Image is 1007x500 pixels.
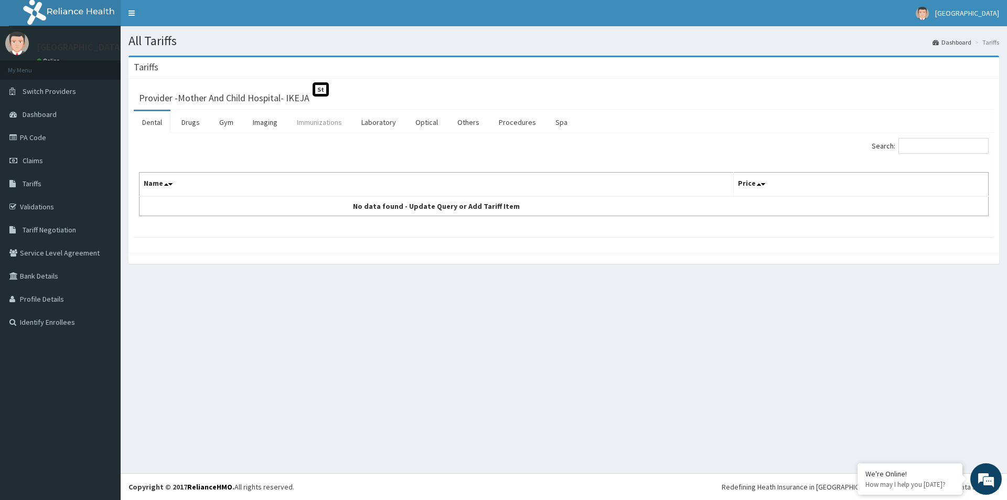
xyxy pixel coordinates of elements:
a: Laboratory [353,111,404,133]
span: St [313,82,329,97]
th: Name [140,173,734,197]
label: Search: [872,138,989,154]
a: Gym [211,111,242,133]
span: Claims [23,156,43,165]
li: Tariffs [972,38,999,47]
a: Drugs [173,111,208,133]
a: Procedures [490,111,544,133]
span: Tariff Negotiation [23,225,76,235]
a: Others [449,111,488,133]
td: No data found - Update Query or Add Tariff Item [140,196,734,216]
input: Search: [898,138,989,154]
a: Dental [134,111,170,133]
div: Redefining Heath Insurance in [GEOGRAPHIC_DATA] using Telemedicine and Data Science! [722,482,999,492]
div: We're Online! [865,469,955,478]
footer: All rights reserved. [121,473,1007,500]
h1: All Tariffs [128,34,999,48]
img: User Image [916,7,929,20]
a: Imaging [244,111,286,133]
a: Optical [407,111,446,133]
a: RelianceHMO [187,482,232,492]
span: Dashboard [23,110,57,119]
strong: Copyright © 2017 . [128,482,234,492]
span: Tariffs [23,179,41,188]
p: [GEOGRAPHIC_DATA] [37,42,123,52]
a: Immunizations [288,111,350,133]
h3: Tariffs [134,62,158,72]
img: User Image [5,31,29,55]
span: Switch Providers [23,87,76,96]
a: Spa [547,111,576,133]
a: Online [37,57,62,65]
a: Dashboard [933,38,971,47]
th: Price [734,173,989,197]
h3: Provider - Mother And Child Hospital- IKEJA [139,93,309,103]
span: [GEOGRAPHIC_DATA] [935,8,999,18]
p: How may I help you today? [865,480,955,489]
